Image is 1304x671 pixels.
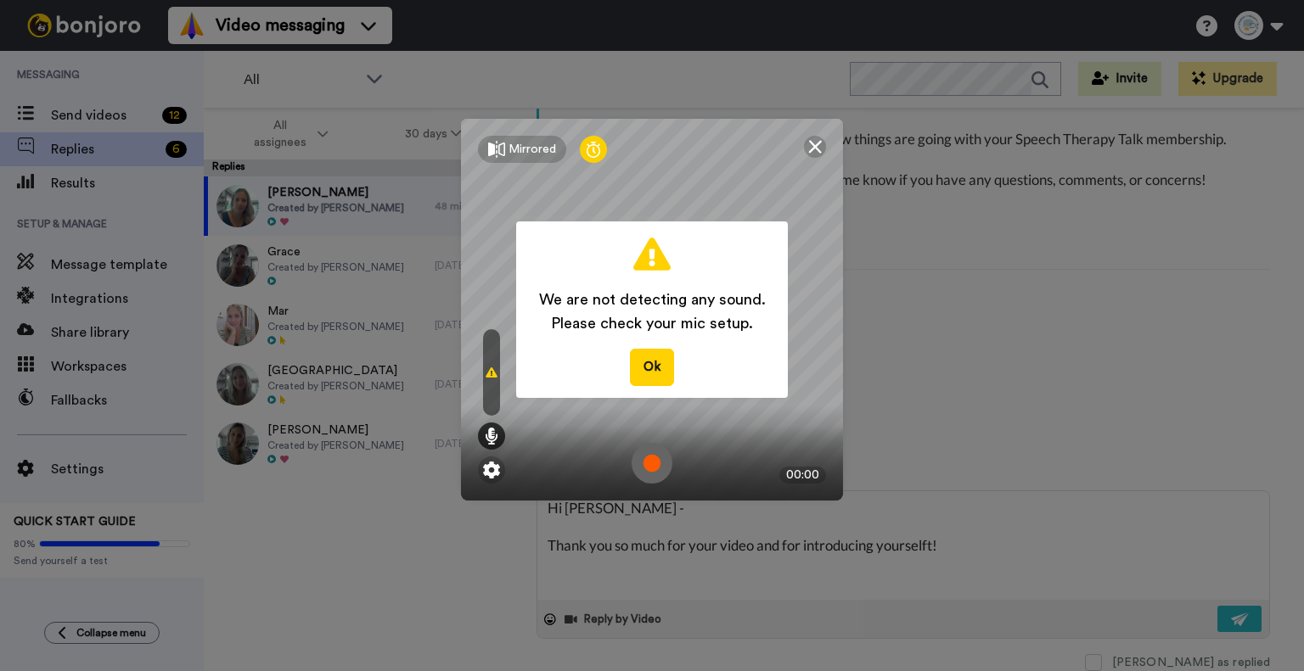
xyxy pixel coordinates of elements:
img: ic_record_start.svg [632,443,672,484]
button: Ok [630,349,674,385]
span: We are not detecting any sound. [539,288,766,311]
img: ic_gear.svg [483,461,500,478]
div: 00:00 [779,467,826,484]
div: Mirrored [509,141,556,158]
span: Please check your mic setup. [539,311,766,335]
img: ic_close.svg [808,140,822,154]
